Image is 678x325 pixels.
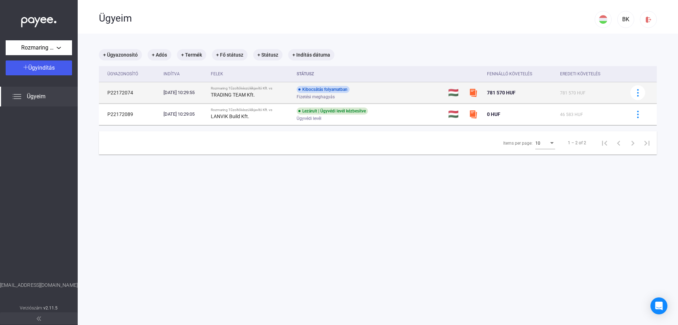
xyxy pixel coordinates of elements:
[568,139,586,147] div: 1 – 2 of 2
[297,93,335,101] span: Fizetési meghagyás
[503,139,533,147] div: Items per page:
[445,104,466,125] td: 🇭🇺
[148,49,171,60] mat-chip: + Adós
[469,88,477,97] img: szamlazzhu-mini
[297,108,368,115] div: Lezárult | Ügyvédi levél kézbesítve
[211,86,291,91] div: Rozmaring Tűzoltókészülékjavító Kft. vs
[634,111,642,118] img: more-blue
[535,139,555,147] mat-select: Items per page:
[294,66,445,82] th: Státusz
[211,108,291,112] div: Rozmaring Tűzoltókészülékjavító Kft. vs
[599,15,607,24] img: HU
[595,11,612,28] button: HU
[211,92,255,98] strong: TRADING TEAM Kft.
[99,104,161,125] td: P22172089
[6,60,72,75] button: Ügyindítás
[253,49,282,60] mat-chip: + Státusz
[107,70,158,78] div: Ügyazonosító
[560,70,621,78] div: Eredeti követelés
[630,85,645,100] button: more-blue
[13,92,21,101] img: list.svg
[445,82,466,103] td: 🇭🇺
[620,15,632,24] div: BK
[469,110,477,118] img: szamlazzhu-mini
[487,111,500,117] span: 0 HUF
[163,111,205,118] div: [DATE] 10:29:05
[640,11,657,28] button: logout-red
[211,114,249,119] strong: LANVIK Build Kft.
[597,136,612,150] button: First page
[617,11,634,28] button: BK
[6,40,72,55] button: Rozmaring Tűzoltókészülékjavító Kft.
[27,92,46,101] span: Ügyeim
[37,317,41,321] img: arrow-double-left-grey.svg
[99,49,142,60] mat-chip: + Ügyazonosító
[626,136,640,150] button: Next page
[560,112,583,117] span: 46 583 HUF
[211,70,223,78] div: Felek
[163,70,205,78] div: Indítva
[211,70,291,78] div: Felek
[612,136,626,150] button: Previous page
[163,70,180,78] div: Indítva
[107,70,138,78] div: Ügyazonosító
[43,306,58,311] strong: v2.11.5
[634,89,642,97] img: more-blue
[297,114,321,123] span: Ügyvédi levél
[28,64,55,71] span: Ügyindítás
[163,89,205,96] div: [DATE] 10:29:55
[640,136,654,150] button: Last page
[535,141,540,146] span: 10
[21,43,56,52] span: Rozmaring Tűzoltókészülékjavító Kft.
[288,49,334,60] mat-chip: + Indítás dátuma
[177,49,206,60] mat-chip: + Termék
[630,107,645,122] button: more-blue
[487,70,532,78] div: Fennálló követelés
[487,70,554,78] div: Fennálló követelés
[23,65,28,70] img: plus-white.svg
[560,70,600,78] div: Eredeti követelés
[297,86,350,93] div: Kibocsátás folyamatban
[99,82,161,103] td: P22172074
[99,12,595,24] div: Ügyeim
[650,297,667,314] div: Open Intercom Messenger
[21,13,56,28] img: white-payee-white-dot.svg
[487,90,516,95] span: 781 570 HUF
[560,91,585,95] span: 781 570 HUF
[645,16,652,23] img: logout-red
[212,49,248,60] mat-chip: + Fő státusz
